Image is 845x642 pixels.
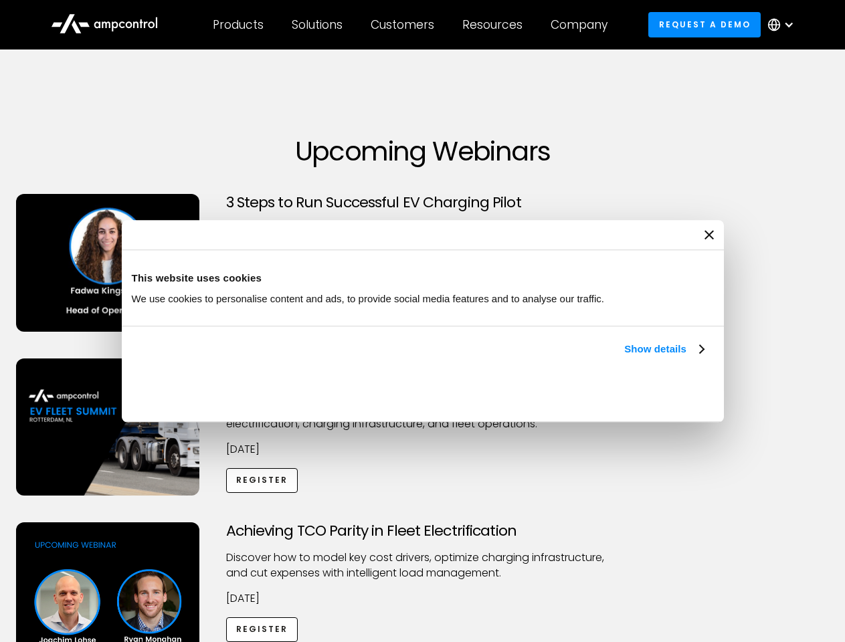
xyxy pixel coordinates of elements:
[705,230,714,239] button: Close banner
[462,17,523,32] div: Resources
[213,17,264,32] div: Products
[226,194,620,211] h3: 3 Steps to Run Successful EV Charging Pilot
[226,591,620,606] p: [DATE]
[132,293,605,304] span: We use cookies to personalise content and ads, to provide social media features and to analyse ou...
[624,341,703,357] a: Show details
[551,17,607,32] div: Company
[16,135,830,167] h1: Upcoming Webinars
[517,372,709,411] button: Okay
[371,17,434,32] div: Customers
[292,17,343,32] div: Solutions
[226,442,620,457] p: [DATE]
[132,270,714,286] div: This website uses cookies
[226,522,620,540] h3: Achieving TCO Parity in Fleet Electrification
[226,617,298,642] a: Register
[226,468,298,493] a: Register
[648,12,761,37] a: Request a demo
[226,550,620,580] p: Discover how to model key cost drivers, optimize charging infrastructure, and cut expenses with i...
